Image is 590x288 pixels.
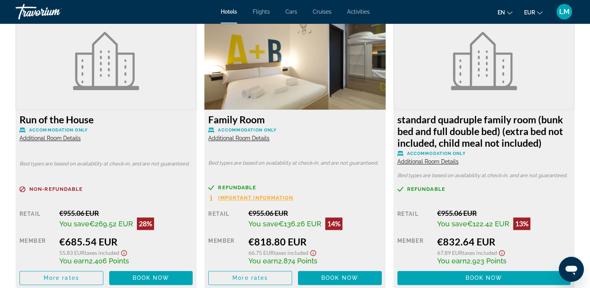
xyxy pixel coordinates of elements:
[285,9,297,15] a: Cars
[498,7,512,18] button: Change language
[59,220,89,228] span: You save
[19,236,53,265] div: Member
[89,257,129,265] span: 2,406 Points
[59,236,193,247] div: €685.54 EUR
[513,217,530,230] div: 13%
[204,12,385,110] img: bc2d15f7-9d3c-44f9-9508-b2f903ec6fe9.jpeg
[44,275,79,281] span: More rates
[59,257,89,265] span: You earn
[437,249,462,256] span: 67.89 EUR
[208,194,293,201] button: Important Information
[137,217,154,230] div: 28%
[19,135,81,141] span: Additional Room Details
[407,187,445,192] span: Refundable
[248,257,278,265] span: You earn
[232,275,268,281] span: More rates
[208,209,242,230] div: Retail
[109,271,193,285] button: Book now
[253,9,270,15] a: Flights
[248,249,274,256] span: 66.75 EUR
[16,2,94,22] a: Travorium
[524,9,535,16] span: EUR
[437,236,571,247] div: €832.64 EUR
[397,114,571,149] h3: standard quadruple family room (bunk bed and full double bed) (extra bed not included, child meal...
[467,257,507,265] span: 2,923 Points
[208,236,242,265] div: Member
[89,220,133,228] span: €269.52 EUR
[397,209,431,230] div: Retail
[208,135,269,141] span: Additional Room Details
[59,249,85,256] span: 55.83 EUR
[133,275,170,281] span: Book now
[19,161,193,167] p: Bed types are based on availability at check-in, and are not guaranteed.
[19,271,103,285] button: More rates
[119,247,129,256] button: Show Taxes and Fees disclaimer
[497,247,507,256] button: Show Taxes and Fees disclaimer
[248,220,278,228] span: You save
[208,160,381,166] p: Bed types are based on availability at check-in, and are not guaranteed.
[498,9,505,16] span: en
[278,220,321,228] span: €136.26 EUR
[85,249,119,256] span: Taxes included
[437,257,467,265] span: You earn
[248,236,382,247] div: €818.80 EUR
[467,220,509,228] span: €122.42 EUR
[19,209,53,230] div: Retail
[559,257,584,282] iframe: Bouton de lancement de la fenêtre de messagerie
[397,271,571,285] button: Book now
[407,151,466,156] span: Accommodation Only
[451,32,517,90] img: hotel.svg
[19,114,193,125] h3: Run of the House
[437,209,571,217] div: €955.06 EUR
[29,187,83,192] span: Non-refundable
[554,4,574,20] button: User Menu
[208,185,381,190] a: Refundable
[308,247,318,256] button: Show Taxes and Fees disclaimer
[397,186,571,192] a: Refundable
[462,249,497,256] span: Taxes included
[321,275,358,281] span: Book now
[325,217,342,230] div: 14%
[397,236,431,265] div: Member
[208,271,292,285] button: More rates
[29,128,88,133] span: Accommodation Only
[524,7,542,18] button: Change currency
[248,209,382,217] div: €955.06 EUR
[221,9,237,15] a: Hotels
[274,249,308,256] span: Taxes included
[465,275,502,281] span: Book now
[278,257,317,265] span: 2,874 Points
[397,158,459,165] span: Additional Room Details
[313,9,331,15] a: Cruises
[298,271,382,285] button: Book now
[347,9,370,15] a: Activities
[218,128,276,133] span: Accommodation Only
[73,32,139,90] img: hotel.svg
[559,8,570,16] span: LM
[397,173,571,178] p: Bed types are based on availability at check-in, and are not guaranteed.
[218,185,256,190] span: Refundable
[218,195,293,200] span: Important Information
[208,114,381,125] h3: Family Room
[59,209,193,217] div: €955.06 EUR
[437,220,467,228] span: You save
